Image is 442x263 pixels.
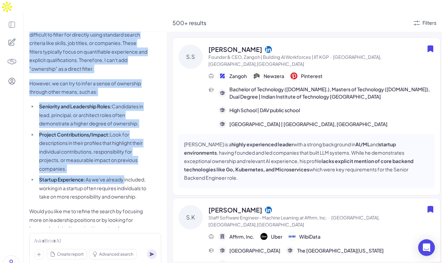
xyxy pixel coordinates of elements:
span: [GEOGRAPHIC_DATA] | [GEOGRAPHIC_DATA], [GEOGRAPHIC_DATA] [229,121,388,128]
div: Open Intercom Messenger [418,239,435,256]
span: Affirm, Inc. [229,233,254,240]
p: I understand you're looking for candidates who have a strong sense of ownership. While "ownership... [29,5,148,73]
strong: AI/ML [355,141,370,147]
li: As we've already included, working in a startup often requires individuals to take on more respon... [37,175,148,201]
img: 公司logo [260,233,267,240]
span: Uber [271,233,282,240]
img: 公司logo [253,72,260,79]
span: Staff Software Engineer - Machine Learning at Affirm, Inc. [208,215,327,221]
div: S.K [178,205,203,230]
img: 4blF7nbYMBMHBwcHBwcHBwcHBwcHBwcHB4es+Bd0DLy0SdzEZwAAAABJRU5ErkJggg== [7,57,17,67]
li: Look for descriptions in their profiles that highlight their individual contributions, responsibi... [37,130,148,173]
span: Newzera [264,72,284,80]
p: However, we can try to infer a sense of ownership through other means, such as: [29,79,148,96]
span: Founder & CEO, Zangoh | Building AI Workforces | IIT KGP [208,54,329,60]
span: [GEOGRAPHIC_DATA],[GEOGRAPHIC_DATA],[GEOGRAPHIC_DATA] [208,54,382,67]
span: · [330,54,332,60]
p: Would you like me to refine the search by focusing more on leadership positions or by looking for... [29,207,148,241]
img: 公司logo [219,72,226,79]
span: Advanced search [99,251,133,257]
span: [GEOGRAPHIC_DATA] [229,247,280,254]
div: Filters [422,19,436,26]
img: 公司logo [290,72,297,79]
span: Bachelor of Technology ([DOMAIN_NAME].), Masters of Technology ([DOMAIN_NAME]), Dual Degree | Ind... [229,86,435,100]
span: High School | DAV public school [229,107,300,114]
span: 500+ results [172,19,206,26]
p: [PERSON_NAME] is a with a strong background in and , having founded and led companies that built ... [184,140,429,182]
span: [PERSON_NAME] [208,205,262,215]
span: WibiData [299,233,321,240]
li: Candidates in lead, principal, or architect roles often demonstrate a higher degree of ownership. [37,102,148,128]
strong: highly experienced leader [231,141,293,147]
span: Pinterest [301,72,323,80]
span: Zangoh [229,72,247,80]
span: Create report [57,251,84,257]
span: [GEOGRAPHIC_DATA],[GEOGRAPHIC_DATA],[GEOGRAPHIC_DATA] [208,215,380,227]
strong: Startup Experience: [39,176,86,183]
span: The [GEOGRAPHIC_DATA][US_STATE] [297,247,384,254]
span: · [329,215,330,221]
span: [PERSON_NAME] [208,45,262,54]
img: 公司logo [289,233,296,240]
div: S.S [178,45,203,69]
strong: Project Contributions/Impact: [39,131,110,138]
strong: Seniority and Leadership Roles: [39,103,112,109]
